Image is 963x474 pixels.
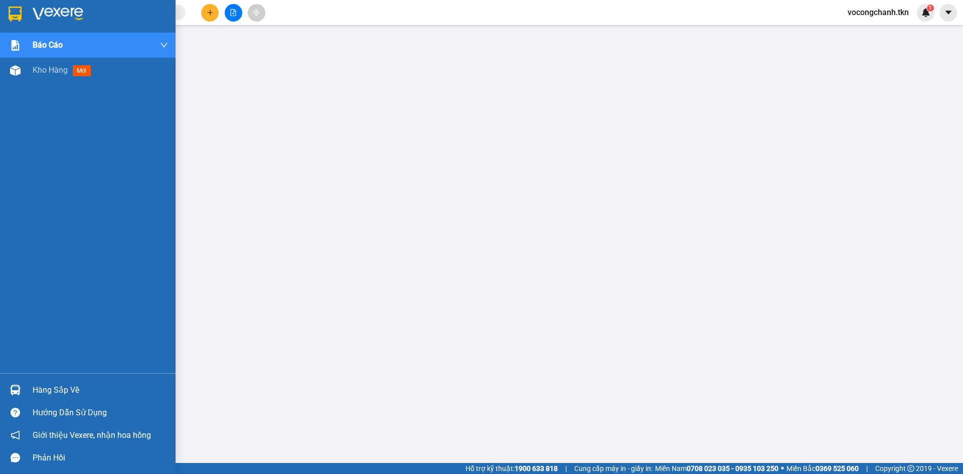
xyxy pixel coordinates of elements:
span: aim [253,9,260,16]
strong: 1900 633 818 [515,464,558,472]
span: 1 [928,5,932,12]
span: | [866,463,868,474]
span: caret-down [944,8,953,17]
span: Giới thiệu Vexere, nhận hoa hồng [33,429,151,441]
button: file-add [225,4,242,22]
span: message [11,453,20,462]
span: plus [207,9,214,16]
span: Miền Nam [655,463,778,474]
sup: 1 [927,5,934,12]
span: mới [73,65,91,76]
span: Kho hàng [33,65,68,75]
span: Hỗ trợ kỹ thuật: [465,463,558,474]
span: ⚪️ [781,466,784,470]
span: Miền Bắc [786,463,859,474]
button: caret-down [939,4,957,22]
img: icon-new-feature [921,8,930,17]
span: down [160,41,168,49]
img: warehouse-icon [10,385,21,395]
div: Hàng sắp về [33,383,168,398]
span: file-add [230,9,237,16]
img: warehouse-icon [10,65,21,76]
span: copyright [907,465,914,472]
img: solution-icon [10,40,21,51]
strong: 0708 023 035 - 0935 103 250 [687,464,778,472]
button: plus [201,4,219,22]
button: aim [248,4,265,22]
strong: 0369 525 060 [816,464,859,472]
div: Hướng dẫn sử dụng [33,405,168,420]
span: Cung cấp máy in - giấy in: [574,463,653,474]
span: | [565,463,567,474]
span: question-circle [11,408,20,417]
div: Phản hồi [33,450,168,465]
span: notification [11,430,20,440]
span: Báo cáo [33,39,63,51]
img: logo-vxr [9,7,22,22]
span: vocongchanh.tkn [840,6,917,19]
